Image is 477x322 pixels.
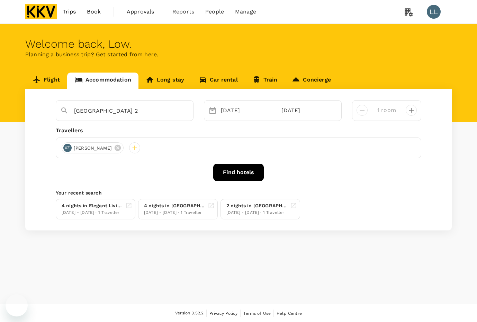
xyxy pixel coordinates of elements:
div: XZ [63,144,72,152]
div: [DATE] - [DATE] · 1 Traveller [144,209,205,216]
button: decrease [406,105,417,116]
span: Version 3.52.2 [175,310,204,317]
iframe: Button to launch messaging window [6,294,28,316]
div: 2 nights in [GEOGRAPHIC_DATA] [GEOGRAPHIC_DATA] [GEOGRAPHIC_DATA] [226,202,287,209]
span: Privacy Policy [209,311,237,316]
img: KKV Supply Chain Sdn Bhd [25,4,57,19]
span: Reports [172,8,194,16]
input: Add rooms [373,105,400,116]
div: [DATE] [218,104,276,117]
span: Terms of Use [243,311,271,316]
div: [DATE] - [DATE] · 1 Traveller [226,209,287,216]
button: Open [188,110,190,112]
a: Concierge [285,73,338,89]
span: Help Centre [277,311,302,316]
div: Welcome back , Low . [25,38,452,50]
a: Privacy Policy [209,310,237,317]
span: Book [87,8,101,16]
div: Travellers [56,126,421,135]
a: Accommodation [67,73,138,89]
a: Flight [25,73,67,89]
div: [DATE] - [DATE] · 1 Traveller [62,209,123,216]
div: 4 nights in [GEOGRAPHIC_DATA] [144,202,205,209]
a: Terms of Use [243,310,271,317]
button: Find hotels [213,164,264,181]
a: Train [245,73,285,89]
span: Approvals [127,8,161,16]
p: Planning a business trip? Get started from here. [25,50,452,59]
div: 4 nights in Elegant Living @ [GEOGRAPHIC_DATA] [62,202,123,209]
span: Manage [235,8,256,16]
a: Long stay [138,73,191,89]
input: Search cities, hotels, work locations [74,105,170,116]
a: Help Centre [277,310,302,317]
div: [DATE] [279,104,336,117]
div: LL [427,5,441,19]
span: Trips [63,8,76,16]
p: Your recent search [56,189,421,196]
a: Car rental [191,73,245,89]
span: [PERSON_NAME] [70,145,116,152]
div: XZ[PERSON_NAME] [62,142,124,153]
span: People [205,8,224,16]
